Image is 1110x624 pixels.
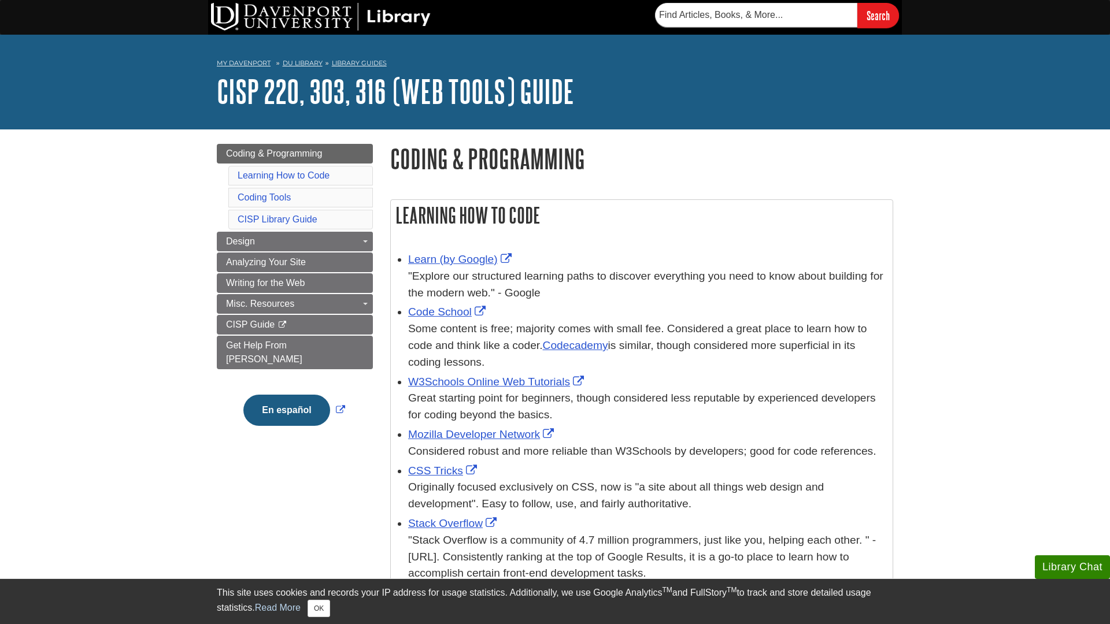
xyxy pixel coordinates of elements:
a: Link opens in new window [408,517,499,529]
a: Read More [255,603,301,612]
button: Library Chat [1035,555,1110,579]
div: Guide Page Menu [217,144,373,445]
a: Link opens in new window [408,428,557,440]
span: Writing for the Web [226,278,305,288]
div: Considered robust and more reliable than W3Schools by developers; good for code references. [408,443,887,460]
a: Link opens in new window [408,306,489,318]
a: My Davenport [217,58,271,68]
sup: TM [662,586,672,594]
div: Some content is free; majority comes with small fee. Considered a great place to learn how to cod... [408,321,887,370]
div: This site uses cookies and records your IP address for usage statistics. Additionally, we use Goo... [217,586,893,617]
a: Link opens in new window [408,376,587,388]
a: Design [217,232,373,251]
h1: Coding & Programming [390,144,893,173]
span: Misc. Resources [226,299,294,309]
span: Get Help From [PERSON_NAME] [226,340,302,364]
h2: Learning How to Code [391,200,893,231]
form: Searches DU Library's articles, books, and more [655,3,899,28]
a: Analyzing Your Site [217,252,373,272]
a: Misc. Resources [217,294,373,314]
span: Design [226,236,255,246]
input: Search [857,3,899,28]
a: CISP Guide [217,315,373,335]
a: Writing for the Web [217,273,373,293]
a: Get Help From [PERSON_NAME] [217,336,373,369]
a: DU Library [283,59,323,67]
div: "Stack Overflow is a community of 4.7 million programmers, just like you, helping each other. " -... [408,532,887,582]
a: Link opens in new window [408,253,515,265]
a: Link opens in new window [240,405,347,415]
a: Coding Tools [238,192,291,202]
a: Learning How to Code [238,170,330,180]
div: Great starting point for beginners, though considered less reputable by experienced developers fo... [408,390,887,424]
a: CISP 220, 303, 316 (Web Tools) Guide [217,73,574,109]
span: Coding & Programming [226,148,322,158]
a: Link opens in new window [408,465,480,477]
a: Coding & Programming [217,144,373,164]
a: CISP Library Guide [238,214,317,224]
a: Codecademy [543,339,608,351]
a: Library Guides [332,59,387,67]
img: DU Library [211,3,431,31]
button: Close [308,600,330,617]
i: This link opens in a new window [277,321,287,329]
nav: breadcrumb [217,55,893,74]
div: "Explore our structured learning paths to discover everything you need to know about building for... [408,268,887,302]
sup: TM [727,586,737,594]
span: Analyzing Your Site [226,257,306,267]
button: En español [243,395,330,426]
input: Find Articles, Books, & More... [655,3,857,27]
div: Originally focused exclusively on CSS, now is "a site about all things web design and development... [408,479,887,512]
span: CISP Guide [226,320,275,329]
